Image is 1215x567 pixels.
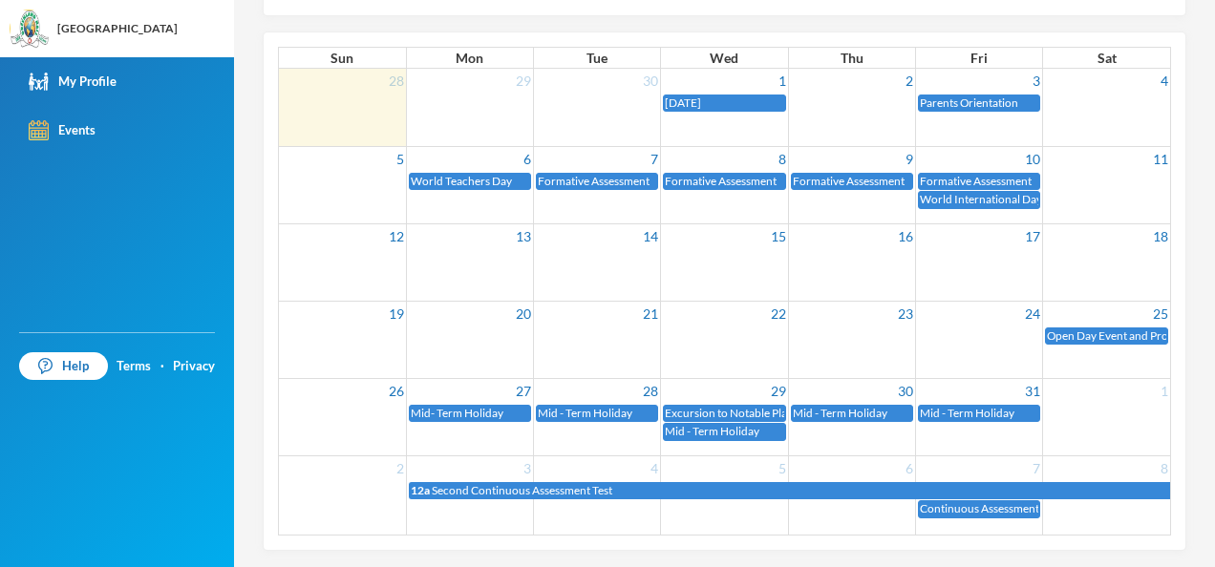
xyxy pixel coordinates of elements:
a: Formative Assessment [791,173,913,191]
a: Mid - Term Holiday [663,423,785,441]
a: 2 [904,69,915,93]
a: 13 [514,224,533,248]
span: World Teachers Day [411,174,512,188]
a: 8 [1159,456,1170,480]
span: Fri [970,50,988,66]
span: Mid - Term Holiday [793,406,887,420]
a: 6 [522,147,533,171]
span: Second Continuous Assessment Test [432,483,612,497]
a: Privacy [173,357,215,376]
a: 19 [387,302,406,325]
a: 29 [514,69,533,93]
a: Help [19,352,108,381]
a: 6 [904,456,915,480]
span: Formative Assessment [920,174,1032,188]
span: Mid - Term Holiday [920,406,1014,420]
a: Excursion to Notable Places [663,405,785,423]
div: [GEOGRAPHIC_DATA] [57,20,178,37]
a: 28 [387,69,406,93]
a: 29 [769,379,788,403]
div: · [160,357,164,376]
a: 4 [649,456,660,480]
span: Mid- Term Holiday [411,406,503,420]
a: 20 [514,302,533,325]
span: Formative Assessment [665,174,777,188]
span: Mid - Term Holiday [538,406,632,420]
a: World International Day of the Girl Child [918,191,1040,209]
span: Continuous Assessment [920,501,1039,515]
a: Mid- Term Holiday [409,405,531,423]
a: 21 [641,302,660,325]
div: My Profile [29,72,117,92]
a: 9 [904,147,915,171]
span: 12a [411,483,430,497]
a: 7 [649,147,660,171]
a: 26 [387,379,406,403]
a: 1 [777,69,788,93]
span: Parents Orientation [920,95,1018,110]
a: Terms [117,357,151,376]
a: 27 [514,379,533,403]
a: 31 [1023,379,1042,403]
a: [DATE] [663,94,785,113]
a: 7 [1031,456,1042,480]
a: 23 [896,302,915,325]
a: 17 [1023,224,1042,248]
a: 12 [387,224,406,248]
a: 10 [1023,147,1042,171]
span: Sat [1098,50,1117,66]
a: World Teachers Day [409,173,531,191]
a: 30 [896,379,915,403]
a: Formative Assessment [918,173,1040,191]
a: 14 [641,224,660,248]
a: 3 [522,456,533,480]
a: Mid - Term Holiday [918,405,1040,423]
a: 5 [394,147,406,171]
a: Mid - Term Holiday [791,405,913,423]
span: Wed [710,50,738,66]
a: 4 [1159,69,1170,93]
span: [DATE] [665,95,701,110]
span: World International Day of the Girl Child [920,192,1122,206]
a: Continuous Assessment [918,500,1040,518]
a: 25 [1151,302,1170,325]
a: 12a Second Continuous Assessment Test [409,482,1170,500]
span: Tue [586,50,607,66]
a: Formative Assessment [536,173,658,191]
span: Mon [456,50,483,66]
a: Formative Assessment [663,173,785,191]
span: Formative Assessment [538,174,650,188]
span: Sun [330,50,353,66]
span: Thu [841,50,863,66]
a: 2 [394,456,406,480]
a: 24 [1023,302,1042,325]
a: 11 [1151,147,1170,171]
a: 1 [1159,379,1170,403]
span: Excursion to Notable Places [665,406,803,420]
img: logo [11,10,49,49]
a: 3 [1031,69,1042,93]
a: Mid - Term Holiday [536,405,658,423]
a: 15 [769,224,788,248]
span: Mid - Term Holiday [665,424,759,438]
a: 30 [641,69,660,93]
a: 18 [1151,224,1170,248]
div: Events [29,120,96,140]
a: 8 [777,147,788,171]
span: Formative Assessment [793,174,905,188]
a: 28 [641,379,660,403]
a: 16 [896,224,915,248]
a: 22 [769,302,788,325]
a: Open Day Event and Projects Exhibition [1045,327,1168,346]
a: 5 [777,456,788,480]
a: Parents Orientation [918,94,1040,113]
